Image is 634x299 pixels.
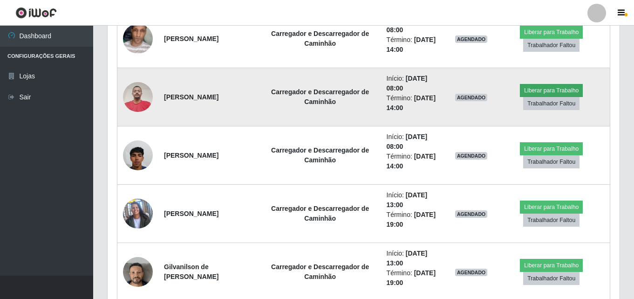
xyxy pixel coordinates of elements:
li: Início: [387,190,444,210]
span: AGENDADO [455,269,488,276]
button: Liberar para Trabalho [520,201,583,214]
li: Término: [387,35,444,55]
time: [DATE] 13:00 [387,191,428,209]
li: Término: [387,268,444,288]
span: AGENDADO [455,210,488,218]
button: Trabalhador Faltou [523,272,579,285]
time: [DATE] 08:00 [387,75,428,92]
span: AGENDADO [455,94,488,101]
strong: Carregador e Descarregador de Caminhão [271,146,369,164]
strong: [PERSON_NAME] [164,35,218,42]
strong: [PERSON_NAME] [164,152,218,159]
span: AGENDADO [455,35,488,43]
img: 1755635653686.jpeg [123,129,153,182]
li: Término: [387,93,444,113]
button: Liberar para Trabalho [520,259,583,272]
strong: Carregador e Descarregador de Caminhão [271,205,369,222]
button: Liberar para Trabalho [520,142,583,155]
li: Início: [387,74,444,93]
img: CoreUI Logo [15,7,57,19]
img: 1755611081908.jpeg [123,245,153,299]
button: Liberar para Trabalho [520,84,583,97]
strong: [PERSON_NAME] [164,93,218,101]
li: Término: [387,152,444,171]
button: Trabalhador Faltou [523,155,579,168]
button: Trabalhador Faltou [523,97,579,110]
strong: [PERSON_NAME] [164,210,218,217]
img: 1749255335293.jpeg [123,14,153,63]
li: Início: [387,132,444,152]
strong: Gilvanilson de [PERSON_NAME] [164,263,218,280]
img: 1752325710297.jpeg [123,77,153,117]
time: [DATE] 13:00 [387,250,428,267]
li: Término: [387,210,444,229]
span: AGENDADO [455,152,488,160]
strong: Carregador e Descarregador de Caminhão [271,263,369,280]
img: 1753373810898.jpeg [123,187,153,240]
button: Liberar para Trabalho [520,26,583,39]
li: Início: [387,249,444,268]
time: [DATE] 08:00 [387,133,428,150]
strong: Carregador e Descarregador de Caminhão [271,88,369,105]
strong: Carregador e Descarregador de Caminhão [271,30,369,47]
button: Trabalhador Faltou [523,39,579,52]
button: Trabalhador Faltou [523,214,579,227]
